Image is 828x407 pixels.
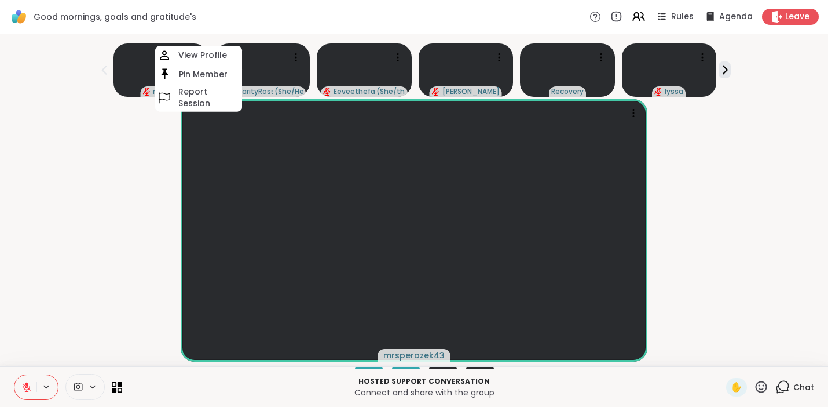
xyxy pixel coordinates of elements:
span: mrsperozek43 [383,350,445,361]
img: ShareWell Logomark [9,7,29,27]
span: Agenda [719,11,753,23]
span: Eeveethefairy [334,87,375,96]
span: ✋ [731,380,742,394]
span: Rules [671,11,694,23]
span: audio-muted [654,88,662,96]
span: ( She/they ) [376,87,405,96]
span: ( She/Her ) [274,87,303,96]
h4: Report Session [178,86,240,109]
span: audio-muted [142,88,151,96]
span: Recovery [551,87,584,96]
p: Hosted support conversation [129,376,719,387]
span: [PERSON_NAME] [442,87,500,96]
span: Good mornings, goals and gratitude's [34,11,196,23]
h4: Pin Member [179,68,228,80]
span: Chat [793,381,814,393]
p: Connect and share with the group [129,387,719,398]
span: lyssa [665,87,683,96]
span: audio-muted [323,88,331,96]
span: audio-muted [432,88,440,96]
h4: View Profile [178,49,227,61]
span: meg79 [153,87,179,96]
span: Leave [785,11,809,23]
span: CharityRoss [232,87,273,96]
